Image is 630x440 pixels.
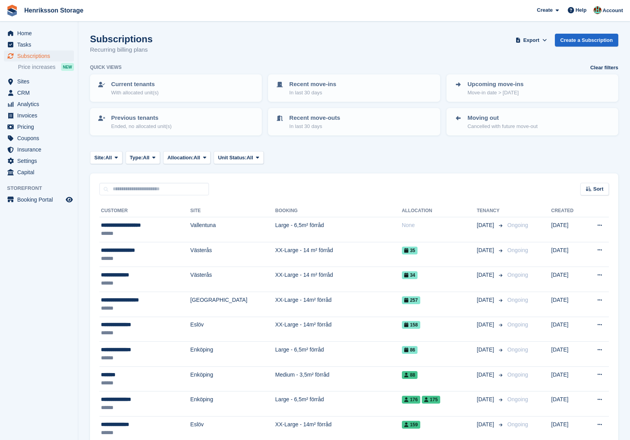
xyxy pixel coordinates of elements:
span: 158 [402,321,420,329]
p: Current tenants [111,80,158,89]
span: Ongoing [508,222,528,228]
span: Ongoing [508,371,528,378]
p: Move-in date > [DATE] [468,89,524,97]
span: Ongoing [508,297,528,303]
span: 176 [402,396,420,404]
span: All [247,154,253,162]
span: [DATE] [477,296,496,304]
td: [DATE] [551,242,585,267]
td: Västerås [190,267,275,292]
span: Create [537,6,553,14]
span: Capital [17,167,64,178]
a: menu [4,144,74,155]
a: menu [4,121,74,132]
span: 175 [422,396,440,404]
span: Storefront [7,184,78,192]
span: Sort [593,185,603,193]
p: In last 30 days [289,123,340,130]
span: Price increases [18,63,56,71]
span: Type: [130,154,143,162]
span: Allocation: [167,154,194,162]
button: Site: All [90,151,122,164]
a: Clear filters [590,64,618,72]
span: Settings [17,155,64,166]
a: Recent move-ins In last 30 days [269,75,439,101]
td: Västerås [190,242,275,267]
th: Customer [99,205,190,217]
button: Type: All [126,151,160,164]
span: All [143,154,149,162]
p: Recurring billing plans [90,45,153,54]
td: Large - 6,5m² förråd [275,217,401,242]
td: XX-Large - 14m² förråd [275,317,401,342]
p: Cancelled with future move-out [468,123,538,130]
a: Price increases NEW [18,63,74,71]
td: XX-Large - 14m² förråd [275,292,401,317]
td: [DATE] [551,391,585,417]
a: Moving out Cancelled with future move-out [447,109,617,135]
p: Previous tenants [111,114,172,123]
span: [DATE] [477,271,496,279]
span: All [194,154,200,162]
span: Tasks [17,39,64,50]
span: Pricing [17,121,64,132]
img: Isak Martinelle [594,6,601,14]
p: In last 30 days [289,89,336,97]
span: 159 [402,421,420,429]
a: Previous tenants Ended, no allocated unit(s) [91,109,261,135]
span: 88 [402,371,418,379]
a: menu [4,167,74,178]
span: All [105,154,112,162]
a: menu [4,133,74,144]
a: Current tenants With allocated unit(s) [91,75,261,101]
span: Booking Portal [17,194,64,205]
span: Ongoing [508,421,528,427]
td: XX-Large - 14 m² förråd [275,267,401,292]
p: Recent move-ins [289,80,336,89]
img: stora-icon-8386f47178a22dfd0bd8f6a31ec36ba5ce8667c1dd55bd0f319d3a0aa187defe.svg [6,5,18,16]
a: menu [4,194,74,205]
span: Insurance [17,144,64,155]
button: Unit Status: All [214,151,263,164]
a: menu [4,50,74,61]
a: menu [4,39,74,50]
span: Ongoing [508,346,528,353]
a: Preview store [65,195,74,204]
td: Large - 6,5m² förråd [275,391,401,417]
a: Upcoming move-ins Move-in date > [DATE] [447,75,617,101]
th: Allocation [402,205,477,217]
span: CRM [17,87,64,98]
a: Henriksson Storage [21,4,86,17]
span: [DATE] [477,420,496,429]
span: Ongoing [508,247,528,253]
th: Created [551,205,585,217]
td: Enköping [190,366,275,391]
a: menu [4,76,74,87]
p: Ended, no allocated unit(s) [111,123,172,130]
span: Sites [17,76,64,87]
a: menu [4,99,74,110]
button: Allocation: All [163,151,211,164]
td: [DATE] [551,292,585,317]
p: Recent move-outs [289,114,340,123]
span: [DATE] [477,395,496,404]
div: NEW [61,63,74,71]
a: menu [4,87,74,98]
span: [DATE] [477,346,496,354]
div: None [402,221,477,229]
td: [DATE] [551,342,585,367]
h1: Subscriptions [90,34,153,44]
a: menu [4,28,74,39]
span: Ongoing [508,321,528,328]
a: Recent move-outs In last 30 days [269,109,439,135]
span: 86 [402,346,418,354]
a: menu [4,110,74,121]
span: Export [523,36,539,44]
td: [DATE] [551,267,585,292]
span: Analytics [17,99,64,110]
span: [DATE] [477,246,496,254]
p: Moving out [468,114,538,123]
span: Coupons [17,133,64,144]
span: 257 [402,296,420,304]
p: With allocated unit(s) [111,89,158,97]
